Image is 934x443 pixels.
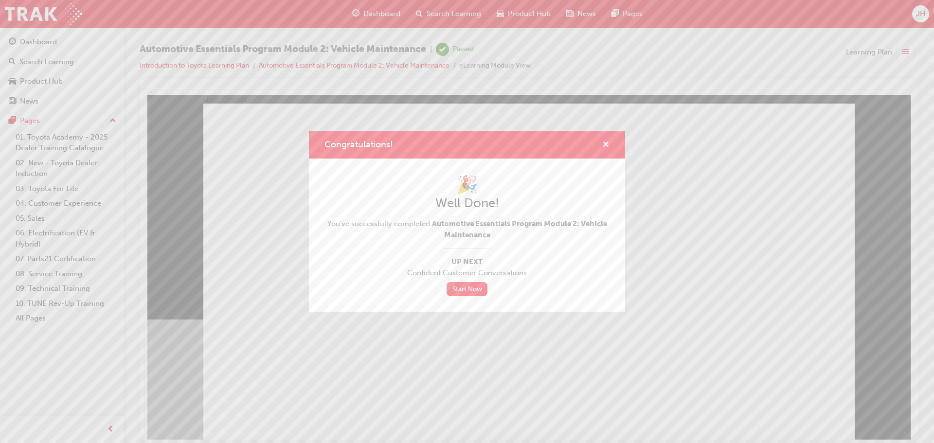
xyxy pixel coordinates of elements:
span: You've successfully completed [324,218,610,240]
a: Start Now [447,282,487,296]
span: Congratulations! [324,139,393,150]
span: cross-icon [602,141,610,150]
span: Confident Customer Conversations [324,267,610,279]
span: Automotive Essentials Program Module 2: Vehicle Maintenance [432,219,607,239]
h1: 🎉 [324,174,610,195]
span: Up Next [324,256,610,267]
div: Congratulations! [309,131,625,312]
button: cross-icon [602,139,610,151]
h2: Well Done! [324,195,610,211]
